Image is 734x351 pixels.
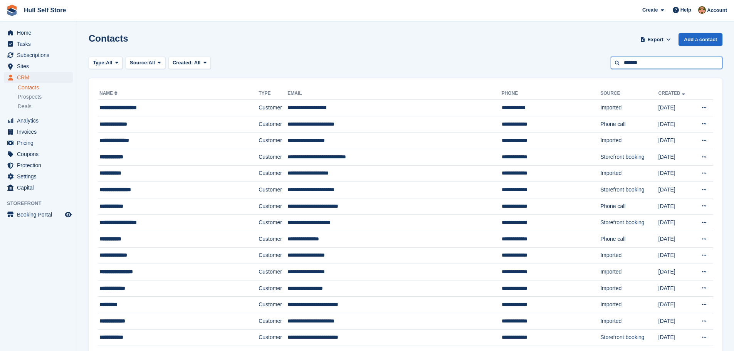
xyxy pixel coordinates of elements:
[17,149,63,160] span: Coupons
[18,93,42,101] span: Prospects
[6,5,18,16] img: stora-icon-8386f47178a22dfd0bd8f6a31ec36ba5ce8667c1dd55bd0f319d3a0aa187defe.svg
[680,6,691,14] span: Help
[259,264,287,280] td: Customer
[89,33,128,44] h1: Contacts
[99,91,119,96] a: Name
[600,280,658,297] td: Imported
[658,91,687,96] a: Created
[149,59,155,67] span: All
[17,61,63,72] span: Sites
[17,126,63,137] span: Invoices
[600,182,658,198] td: Storefront booking
[648,36,663,44] span: Export
[259,247,287,264] td: Customer
[17,209,63,220] span: Booking Portal
[698,6,706,14] img: Andy
[658,116,694,133] td: [DATE]
[17,50,63,60] span: Subscriptions
[126,57,165,69] button: Source: All
[173,60,193,65] span: Created:
[4,126,73,137] a: menu
[18,102,73,111] a: Deals
[259,313,287,329] td: Customer
[658,198,694,215] td: [DATE]
[600,149,658,165] td: Storefront booking
[600,215,658,231] td: Storefront booking
[259,231,287,247] td: Customer
[600,329,658,346] td: Storefront booking
[64,210,73,219] a: Preview store
[658,100,694,116] td: [DATE]
[4,171,73,182] a: menu
[600,264,658,280] td: Imported
[600,247,658,264] td: Imported
[168,57,211,69] button: Created: All
[17,39,63,49] span: Tasks
[17,115,63,126] span: Analytics
[4,182,73,193] a: menu
[21,4,69,17] a: Hull Self Store
[259,87,287,100] th: Type
[4,50,73,60] a: menu
[600,231,658,247] td: Phone call
[658,280,694,297] td: [DATE]
[89,57,123,69] button: Type: All
[658,264,694,280] td: [DATE]
[658,215,694,231] td: [DATE]
[600,100,658,116] td: Imported
[4,39,73,49] a: menu
[259,116,287,133] td: Customer
[287,87,501,100] th: Email
[600,297,658,313] td: Imported
[4,72,73,83] a: menu
[17,138,63,148] span: Pricing
[600,133,658,149] td: Imported
[259,297,287,313] td: Customer
[259,165,287,182] td: Customer
[600,165,658,182] td: Imported
[93,59,106,67] span: Type:
[658,133,694,149] td: [DATE]
[259,100,287,116] td: Customer
[4,138,73,148] a: menu
[17,182,63,193] span: Capital
[18,103,32,110] span: Deals
[4,61,73,72] a: menu
[259,133,287,149] td: Customer
[4,209,73,220] a: menu
[658,182,694,198] td: [DATE]
[259,280,287,297] td: Customer
[4,27,73,38] a: menu
[259,149,287,165] td: Customer
[259,198,287,215] td: Customer
[194,60,201,65] span: All
[259,182,287,198] td: Customer
[658,247,694,264] td: [DATE]
[658,313,694,329] td: [DATE]
[707,7,727,14] span: Account
[679,33,722,46] a: Add a contact
[600,87,658,100] th: Source
[18,84,73,91] a: Contacts
[259,215,287,231] td: Customer
[4,149,73,160] a: menu
[600,116,658,133] td: Phone call
[106,59,113,67] span: All
[17,72,63,83] span: CRM
[130,59,148,67] span: Source:
[658,149,694,165] td: [DATE]
[502,87,601,100] th: Phone
[658,329,694,346] td: [DATE]
[259,329,287,346] td: Customer
[17,171,63,182] span: Settings
[4,160,73,171] a: menu
[4,115,73,126] a: menu
[17,160,63,171] span: Protection
[7,200,77,207] span: Storefront
[658,165,694,182] td: [DATE]
[18,93,73,101] a: Prospects
[642,6,658,14] span: Create
[600,198,658,215] td: Phone call
[638,33,672,46] button: Export
[17,27,63,38] span: Home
